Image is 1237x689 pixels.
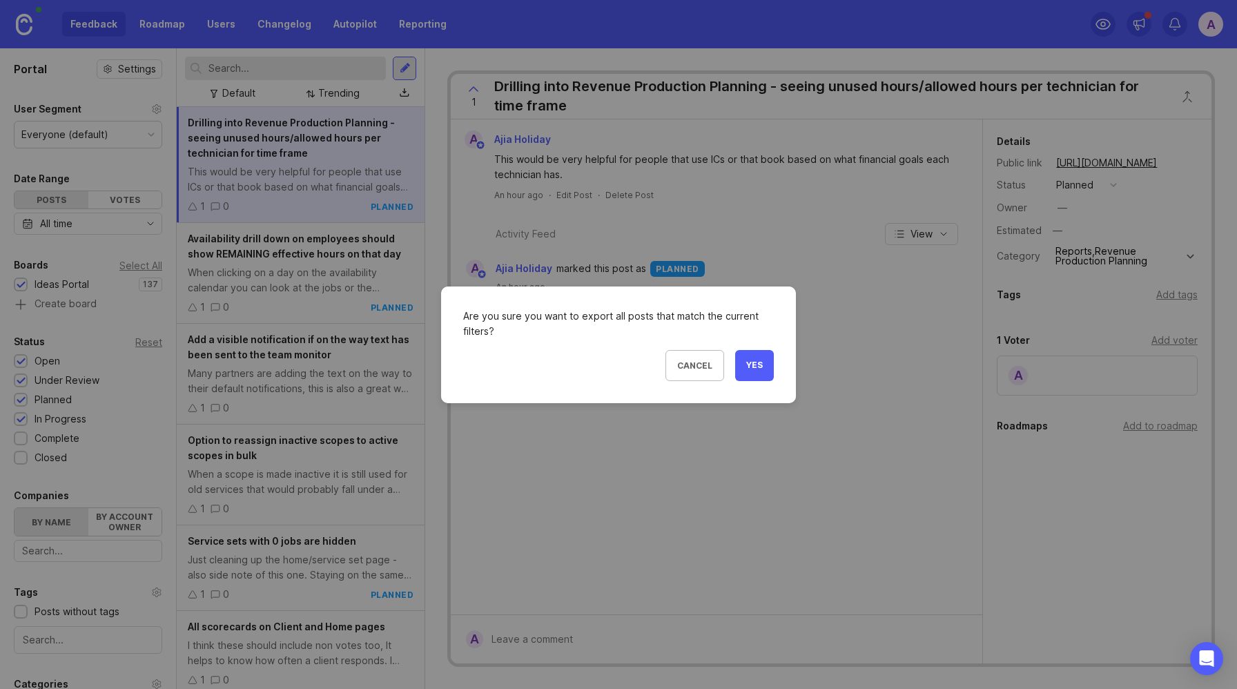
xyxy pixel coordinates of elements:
span: Yes [746,360,763,371]
div: Open Intercom Messenger [1190,642,1223,675]
div: Are you sure you want to export all posts that match the current filters? [463,309,774,339]
span: Cancel [677,360,712,371]
button: Yes [735,350,774,381]
button: Cancel [665,350,724,381]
